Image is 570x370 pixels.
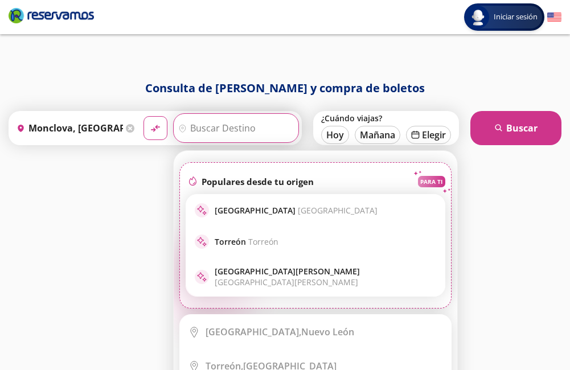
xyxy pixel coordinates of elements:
[355,126,400,144] button: Mañana
[12,114,123,142] input: Buscar Origen
[9,7,94,27] a: Brand Logo
[9,7,94,24] i: Brand Logo
[174,114,296,142] input: Buscar Destino
[547,10,561,24] button: English
[248,236,278,247] span: Torreón
[215,236,278,247] p: Torreón
[215,205,378,216] p: [GEOGRAPHIC_DATA]
[420,178,442,186] p: PARA TI
[470,111,561,145] button: Buscar
[206,326,301,338] b: [GEOGRAPHIC_DATA],
[489,11,542,23] span: Iniciar sesión
[215,266,436,287] p: [GEOGRAPHIC_DATA][PERSON_NAME]
[206,326,354,338] div: Nuevo León
[406,126,451,144] button: Elegir
[202,176,314,187] p: Populares desde tu origen
[321,126,349,144] button: Hoy
[9,80,561,97] h1: Consulta de [PERSON_NAME] y compra de boletos
[321,113,451,124] label: ¿Cuándo viajas?
[298,205,378,216] span: [GEOGRAPHIC_DATA]
[215,277,358,287] span: [GEOGRAPHIC_DATA][PERSON_NAME]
